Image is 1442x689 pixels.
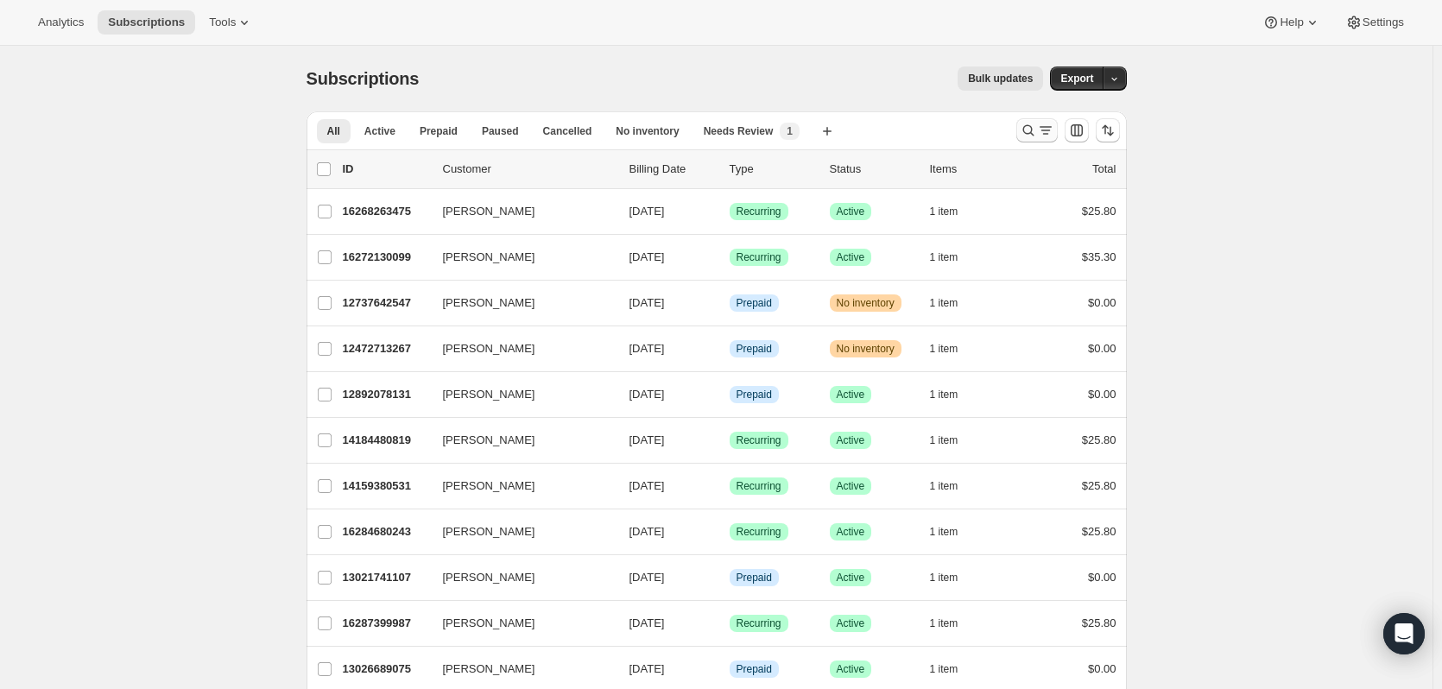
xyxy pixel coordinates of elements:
span: Active [837,662,865,676]
span: Recurring [737,433,781,447]
span: No inventory [837,342,895,356]
span: 1 item [930,250,958,264]
button: [PERSON_NAME] [433,564,605,591]
button: 1 item [930,474,977,498]
span: Needs Review [704,124,774,138]
span: [PERSON_NAME] [443,477,535,495]
div: 16287399987[PERSON_NAME][DATE]SuccessRecurringSuccessActive1 item$25.80 [343,611,1116,635]
span: Prepaid [737,571,772,585]
span: $35.30 [1082,250,1116,263]
span: [DATE] [629,525,665,538]
span: Prepaid [737,662,772,676]
button: [PERSON_NAME] [433,289,605,317]
button: Create new view [813,119,841,143]
p: 16287399987 [343,615,429,632]
p: Total [1092,161,1116,178]
span: $0.00 [1088,342,1116,355]
button: 1 item [930,337,977,361]
span: No inventory [616,124,679,138]
div: 12472713267[PERSON_NAME][DATE]InfoPrepaidWarningNo inventory1 item$0.00 [343,337,1116,361]
button: Help [1252,10,1331,35]
div: Open Intercom Messenger [1383,613,1425,654]
span: Recurring [737,525,781,539]
span: [DATE] [629,571,665,584]
p: 16284680243 [343,523,429,540]
div: 13021741107[PERSON_NAME][DATE]InfoPrepaidSuccessActive1 item$0.00 [343,566,1116,590]
div: Type [730,161,816,178]
span: Export [1060,72,1093,85]
span: Prepaid [420,124,458,138]
button: 1 item [930,566,977,590]
span: $25.80 [1082,479,1116,492]
div: Items [930,161,1016,178]
span: Prepaid [737,342,772,356]
span: [PERSON_NAME] [443,523,535,540]
span: $0.00 [1088,296,1116,309]
span: 1 item [930,662,958,676]
span: 1 item [930,342,958,356]
button: 1 item [930,657,977,681]
button: Analytics [28,10,94,35]
span: Analytics [38,16,84,29]
button: [PERSON_NAME] [433,472,605,500]
div: 12892078131[PERSON_NAME][DATE]InfoPrepaidSuccessActive1 item$0.00 [343,382,1116,407]
button: 1 item [930,520,977,544]
span: 1 item [930,525,958,539]
span: [DATE] [629,479,665,492]
span: Prepaid [737,296,772,310]
span: Active [837,571,865,585]
span: Recurring [737,616,781,630]
div: 14159380531[PERSON_NAME][DATE]SuccessRecurringSuccessActive1 item$25.80 [343,474,1116,498]
p: 16272130099 [343,249,429,266]
span: $25.80 [1082,616,1116,629]
button: [PERSON_NAME] [433,427,605,454]
span: Active [837,479,865,493]
p: 14159380531 [343,477,429,495]
span: Recurring [737,479,781,493]
p: Billing Date [629,161,716,178]
span: Tools [209,16,236,29]
span: Recurring [737,250,781,264]
button: 1 item [930,245,977,269]
button: Customize table column order and visibility [1065,118,1089,142]
span: Active [837,388,865,401]
div: IDCustomerBilling DateTypeStatusItemsTotal [343,161,1116,178]
span: 1 item [930,296,958,310]
p: Customer [443,161,616,178]
span: No inventory [837,296,895,310]
span: Active [837,616,865,630]
p: 12737642547 [343,294,429,312]
div: 16268263475[PERSON_NAME][DATE]SuccessRecurringSuccessActive1 item$25.80 [343,199,1116,224]
span: [PERSON_NAME] [443,294,535,312]
span: Subscriptions [307,69,420,88]
button: [PERSON_NAME] [433,243,605,271]
span: Prepaid [737,388,772,401]
span: Subscriptions [108,16,185,29]
span: [PERSON_NAME] [443,249,535,266]
p: 12472713267 [343,340,429,357]
span: $25.80 [1082,433,1116,446]
span: $0.00 [1088,571,1116,584]
span: [DATE] [629,296,665,309]
span: [PERSON_NAME] [443,615,535,632]
button: Sort the results [1096,118,1120,142]
button: 1 item [930,428,977,452]
span: 1 item [930,388,958,401]
span: 1 item [930,205,958,218]
div: 16284680243[PERSON_NAME][DATE]SuccessRecurringSuccessActive1 item$25.80 [343,520,1116,544]
button: 1 item [930,611,977,635]
span: Paused [482,124,519,138]
button: Settings [1335,10,1414,35]
div: 16272130099[PERSON_NAME][DATE]SuccessRecurringSuccessActive1 item$35.30 [343,245,1116,269]
button: Search and filter results [1016,118,1058,142]
button: Subscriptions [98,10,195,35]
span: [DATE] [629,662,665,675]
span: 1 item [930,433,958,447]
span: $25.80 [1082,205,1116,218]
span: [DATE] [629,616,665,629]
button: [PERSON_NAME] [433,518,605,546]
span: [DATE] [629,388,665,401]
span: [PERSON_NAME] [443,569,535,586]
p: Status [830,161,916,178]
span: Cancelled [543,124,592,138]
